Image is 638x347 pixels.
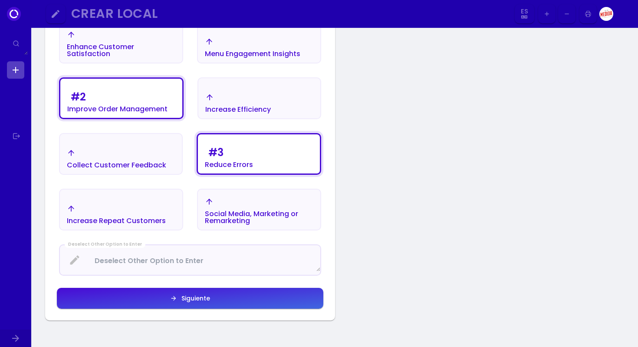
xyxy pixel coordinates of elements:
[59,189,183,230] button: Increase Repeat Customers
[205,106,271,113] div: Increase Efficiency
[71,9,503,19] div: Crear Local
[67,43,175,57] div: Enhance Customer Satisfaction
[59,77,184,119] button: #2Improve Order Management
[205,210,313,224] div: Social Media, Marketing or Remarketing
[59,22,183,63] button: Enhance Customer Satisfaction
[599,7,613,21] img: Image
[177,295,210,301] div: Siguiente
[67,162,166,169] div: Collect Customer Feedback
[71,92,86,102] div: # 2
[67,217,166,224] div: Increase Repeat Customers
[68,4,512,24] button: Crear Local
[197,77,321,119] button: Increase Efficiency
[205,50,300,57] div: Menu Engagement Insights
[208,147,224,158] div: # 3
[205,161,253,168] div: Reduce Errors
[197,133,321,175] button: #3Reduce Errors
[65,241,145,248] div: Deselect Other Option to Enter
[59,133,183,175] button: Collect Customer Feedback
[197,189,321,230] button: Social Media, Marketing or Remarketing
[616,7,630,21] img: Image
[197,22,321,63] button: Menu Engagement Insights
[57,288,323,309] button: Siguiente
[67,106,168,113] div: Improve Order Management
